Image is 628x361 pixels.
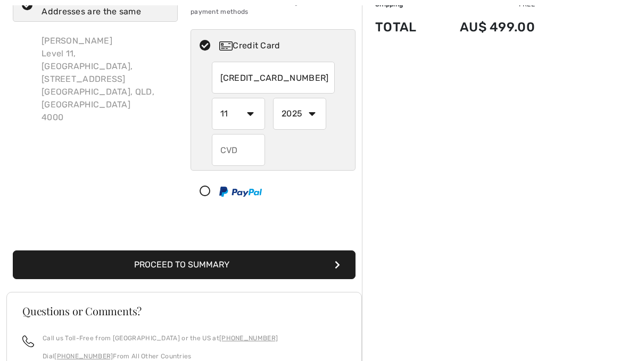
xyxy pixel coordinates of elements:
[22,306,346,316] h3: Questions or Comments?
[219,334,278,342] a: [PHONE_NUMBER]
[43,333,278,343] p: Call us Toll-Free from [GEOGRAPHIC_DATA] or the US at
[219,39,348,52] div: Credit Card
[219,41,233,51] img: Credit Card
[375,9,432,45] td: Total
[212,134,265,166] input: CVD
[54,352,113,360] a: [PHONE_NUMBER]
[13,250,356,279] button: Proceed to Summary
[22,335,34,347] img: call
[212,62,335,94] input: Card number
[219,187,262,197] img: PayPal
[33,26,178,132] div: [PERSON_NAME] Level 11, [GEOGRAPHIC_DATA], [STREET_ADDRESS] [GEOGRAPHIC_DATA], QLD, [GEOGRAPHIC_D...
[43,351,278,361] p: Dial From All Other Countries
[432,9,535,45] td: AU$ 499.00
